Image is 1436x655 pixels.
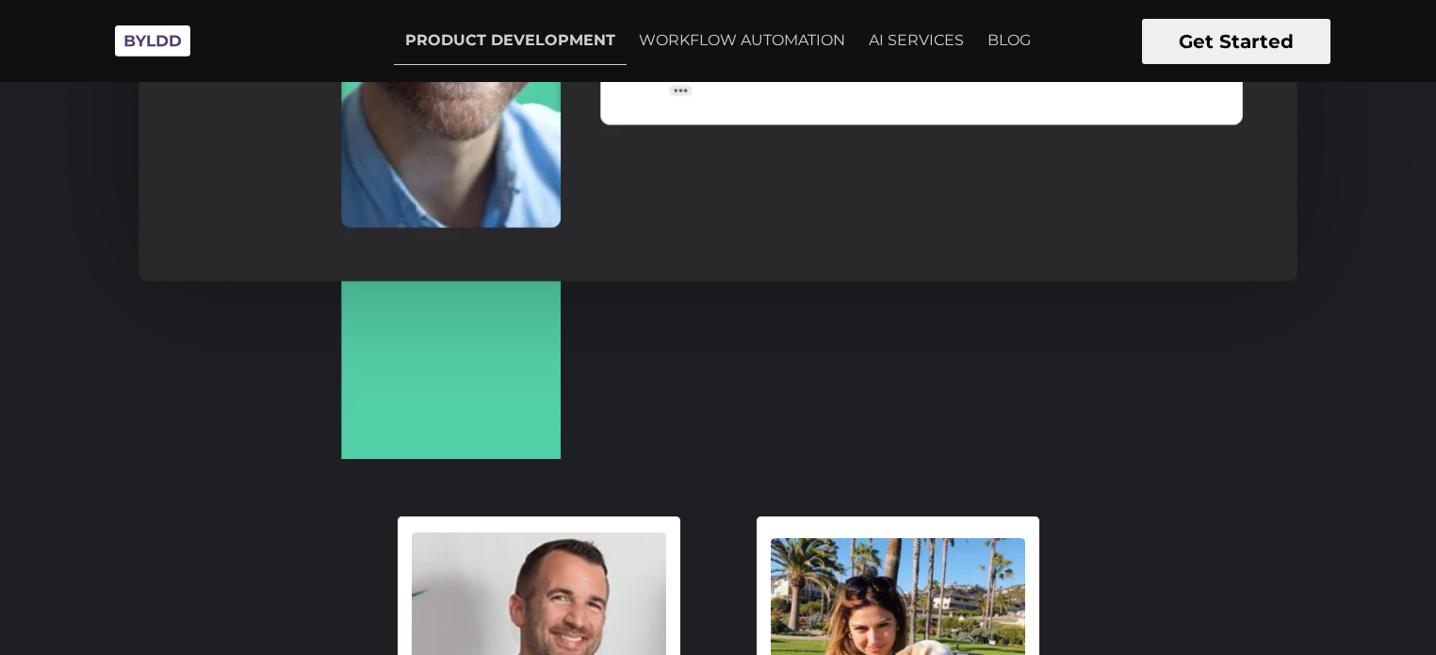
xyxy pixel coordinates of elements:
img: Byldd - Product Development Company [106,15,200,67]
a: PRODUCT DEVELOPMENT [394,17,627,65]
a: BLOG [976,17,1042,64]
a: WORKFLOW AUTOMATION [628,17,857,64]
a: AI SERVICES [857,17,975,64]
button: Get Started [1142,19,1330,64]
